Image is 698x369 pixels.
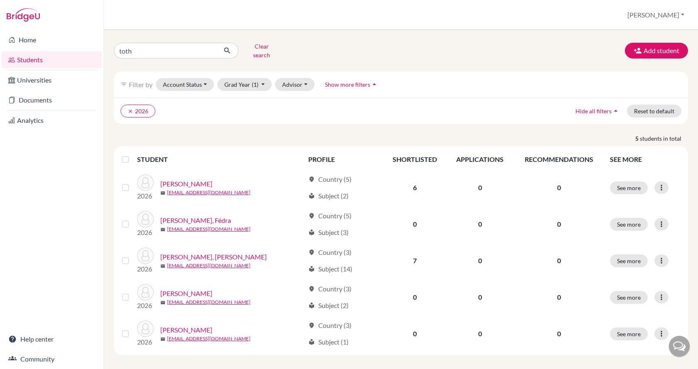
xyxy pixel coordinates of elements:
[238,40,285,61] button: Clear search
[605,149,685,169] th: SEE MORE
[610,254,648,267] button: See more
[160,300,165,305] span: mail
[7,8,40,22] img: Bridge-U
[308,284,351,294] div: Country (3)
[308,302,315,309] span: local_library
[19,6,36,13] span: Help
[447,279,514,315] td: 0
[160,337,165,342] span: mail
[308,337,349,347] div: Subject (1)
[137,337,154,347] p: 2026
[160,288,212,298] a: [PERSON_NAME]
[308,229,315,236] span: local_library
[137,320,154,337] img: Tóth, Máté
[217,78,272,91] button: Grad Year(1)
[2,351,102,367] a: Community
[519,219,600,229] p: 0
[2,32,102,48] a: Home
[514,149,605,169] th: RECOMMENDATIONS
[160,191,165,195] span: mail
[308,301,349,310] div: Subject (2)
[575,108,612,115] span: Hide all filters
[137,247,154,264] img: Tóth, Gergely
[519,256,600,266] p: 0
[447,242,514,279] td: 0
[137,149,303,169] th: STUDENT
[2,72,102,88] a: Universities
[137,191,154,201] p: 2026
[308,247,351,257] div: Country (3)
[167,189,251,196] a: [EMAIL_ADDRESS][DOMAIN_NAME]
[2,331,102,347] a: Help center
[137,264,154,274] p: 2026
[167,225,251,233] a: [EMAIL_ADDRESS][DOMAIN_NAME]
[383,149,447,169] th: SHORTLISTED
[275,78,315,91] button: Advisor
[160,252,267,262] a: [PERSON_NAME], [PERSON_NAME]
[568,105,627,117] button: Hide all filtersarrow_drop_up
[612,107,620,115] i: arrow_drop_up
[447,169,514,206] td: 0
[160,325,212,335] a: [PERSON_NAME]
[129,81,152,88] span: Filter by
[627,105,681,117] button: Reset to default
[160,264,165,269] span: mail
[625,43,688,59] button: Add student
[114,43,217,59] input: Find student by name...
[610,291,648,304] button: See more
[318,78,386,91] button: Show more filtersarrow_drop_up
[308,322,315,329] span: location_on
[137,284,154,301] img: Tóth, Johanna
[308,193,315,199] span: local_library
[160,215,231,225] a: [PERSON_NAME], Fédra
[383,315,447,352] td: 0
[447,149,514,169] th: APPLICATIONS
[635,134,640,143] strong: 5
[308,264,352,274] div: Subject (14)
[610,181,648,194] button: See more
[308,213,315,219] span: location_on
[137,227,154,237] p: 2026
[640,134,688,143] span: students in total
[308,320,351,330] div: Country (3)
[370,80,378,88] i: arrow_drop_up
[308,176,315,183] span: location_on
[308,286,315,292] span: location_on
[308,191,349,201] div: Subject (2)
[120,105,155,117] button: clear2026
[308,249,315,256] span: location_on
[137,174,154,191] img: Tóth, Benedek
[610,327,648,340] button: See more
[2,92,102,108] a: Documents
[167,298,251,306] a: [EMAIL_ADDRESS][DOMAIN_NAME]
[308,174,351,184] div: Country (5)
[383,279,447,315] td: 0
[447,206,514,242] td: 0
[137,301,154,310] p: 2026
[519,183,600,193] p: 0
[624,7,688,23] button: [PERSON_NAME]
[167,335,251,342] a: [EMAIL_ADDRESS][DOMAIN_NAME]
[325,81,370,88] span: Show more filters
[156,78,214,91] button: Account Status
[519,292,600,302] p: 0
[447,315,514,352] td: 0
[383,206,447,242] td: 0
[137,211,154,227] img: Tóth, Fédra
[128,108,133,114] i: clear
[2,112,102,129] a: Analytics
[160,227,165,232] span: mail
[610,218,648,231] button: See more
[383,242,447,279] td: 7
[308,266,315,272] span: local_library
[303,149,383,169] th: PROFILE
[308,211,351,221] div: Country (5)
[308,227,349,237] div: Subject (3)
[383,169,447,206] td: 6
[2,51,102,68] a: Students
[252,81,258,88] span: (1)
[519,329,600,339] p: 0
[120,81,127,88] i: filter_list
[308,339,315,345] span: local_library
[167,262,251,269] a: [EMAIL_ADDRESS][DOMAIN_NAME]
